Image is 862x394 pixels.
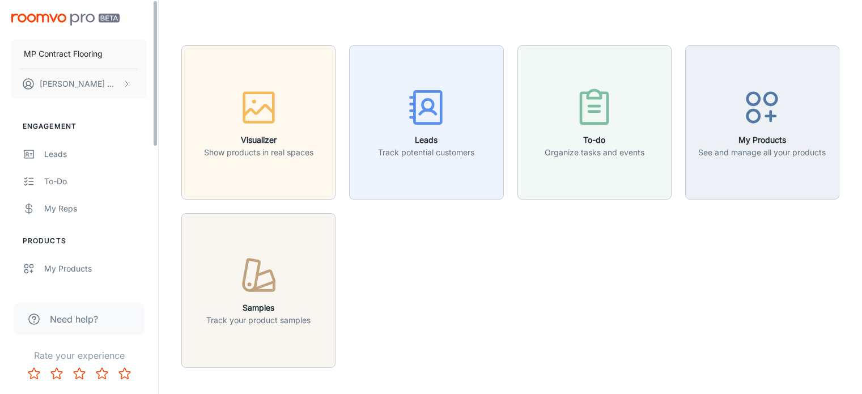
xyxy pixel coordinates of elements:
[44,175,147,188] div: To-do
[181,284,336,295] a: SamplesTrack your product samples
[44,262,147,275] div: My Products
[11,69,147,99] button: [PERSON_NAME] Olchowy [PERSON_NAME]
[685,116,839,128] a: My ProductsSee and manage all your products
[24,48,103,60] p: MP Contract Flooring
[204,146,313,159] p: Show products in real spaces
[181,45,336,200] button: VisualizerShow products in real spaces
[50,312,98,326] span: Need help?
[349,45,503,200] button: LeadsTrack potential customers
[545,134,644,146] h6: To-do
[44,148,147,160] div: Leads
[206,314,311,327] p: Track your product samples
[349,116,503,128] a: LeadsTrack potential customers
[113,362,136,385] button: Rate 5 star
[206,302,311,314] h6: Samples
[45,362,68,385] button: Rate 2 star
[11,14,120,26] img: Roomvo PRO Beta
[11,39,147,69] button: MP Contract Flooring
[378,134,474,146] h6: Leads
[698,146,826,159] p: See and manage all your products
[517,116,672,128] a: To-doOrganize tasks and events
[378,146,474,159] p: Track potential customers
[517,45,672,200] button: To-doOrganize tasks and events
[23,362,45,385] button: Rate 1 star
[545,146,644,159] p: Organize tasks and events
[204,134,313,146] h6: Visualizer
[44,290,147,302] div: Suppliers
[44,202,147,215] div: My Reps
[9,349,149,362] p: Rate your experience
[698,134,826,146] h6: My Products
[685,45,839,200] button: My ProductsSee and manage all your products
[68,362,91,385] button: Rate 3 star
[91,362,113,385] button: Rate 4 star
[181,213,336,367] button: SamplesTrack your product samples
[40,78,120,90] p: [PERSON_NAME] Olchowy [PERSON_NAME]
